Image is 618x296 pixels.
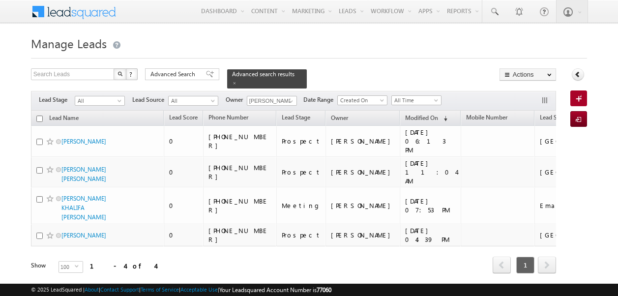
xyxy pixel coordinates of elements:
span: Advanced search results [232,70,294,78]
span: All [75,96,122,105]
div: [DATE] 07:53 PM [405,197,456,214]
span: Owner [331,114,348,121]
span: Mobile Number [466,114,507,121]
a: All [75,96,125,106]
a: Modified On (sorted descending) [400,112,452,125]
div: [GEOGRAPHIC_DATA] [540,231,612,239]
button: Actions [500,68,556,81]
span: Created On [338,96,384,105]
a: Acceptable Use [180,286,218,293]
a: prev [493,258,511,273]
a: All [168,96,218,106]
a: Terms of Service [141,286,179,293]
div: 1 - 4 of 4 [90,260,155,271]
a: [PERSON_NAME] KHALIFA [PERSON_NAME] [61,195,106,221]
span: Modified On [405,114,438,121]
div: [GEOGRAPHIC_DATA] [540,137,612,146]
a: Mobile Number [461,112,512,125]
span: Advanced Search [150,70,198,79]
a: Lead Name [44,113,84,125]
input: Check all records [36,116,43,122]
button: ? [126,68,138,80]
a: Contact Support [100,286,139,293]
div: [GEOGRAPHIC_DATA] [540,168,612,177]
div: [PHONE_NUMBER] [208,163,272,181]
span: © 2025 LeadSquared | | | | | [31,285,331,295]
div: 0 [169,137,199,146]
span: All [169,96,215,105]
a: Lead Source [535,112,577,125]
span: Phone Number [208,114,248,121]
span: Your Leadsquared Account Number is [219,286,331,294]
span: 1 [516,257,534,273]
span: All Time [392,96,439,105]
span: Lead Score [169,114,198,121]
span: Lead Source [540,114,572,121]
div: 0 [169,231,199,239]
div: [PERSON_NAME] [331,201,395,210]
span: Lead Stage [39,95,75,104]
span: next [538,257,556,273]
div: [PERSON_NAME] [331,231,395,239]
div: [PERSON_NAME] [331,137,395,146]
a: Lead Score [164,112,203,125]
span: Owner [226,95,247,104]
a: [PERSON_NAME] [PERSON_NAME] [61,166,106,182]
div: [DATE] 04:39 PM [405,226,456,244]
span: Lead Source [132,95,168,104]
a: All Time [391,95,441,105]
span: (sorted descending) [440,115,447,122]
div: Prospect [282,137,321,146]
a: [PERSON_NAME] [61,138,106,145]
div: Prospect [282,168,321,177]
div: [PHONE_NUMBER] [208,132,272,150]
span: Lead Stage [282,114,310,121]
span: select [75,264,83,268]
span: Manage Leads [31,35,107,51]
a: next [538,258,556,273]
a: Show All Items [284,96,296,106]
div: [DATE] 06:13 PM [405,128,456,154]
span: 100 [59,262,75,272]
div: Show [31,261,51,270]
input: Type to Search [247,96,297,106]
div: 0 [169,201,199,210]
div: [PHONE_NUMBER] [208,226,272,244]
a: Created On [337,95,387,105]
a: Lead Stage [277,112,315,125]
span: prev [493,257,511,273]
div: [PERSON_NAME] [331,168,395,177]
div: Emaar South [540,201,612,210]
a: About [85,286,99,293]
div: 0 [169,168,199,177]
div: Prospect [282,231,321,239]
div: Meeting [282,201,321,210]
span: 77060 [317,286,331,294]
span: Date Range [303,95,337,104]
div: [PHONE_NUMBER] [208,197,272,214]
img: Search [118,71,122,76]
span: ? [129,70,134,78]
div: [DATE] 11:04 AM [405,159,456,185]
a: Phone Number [204,112,253,125]
a: [PERSON_NAME] [61,232,106,239]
